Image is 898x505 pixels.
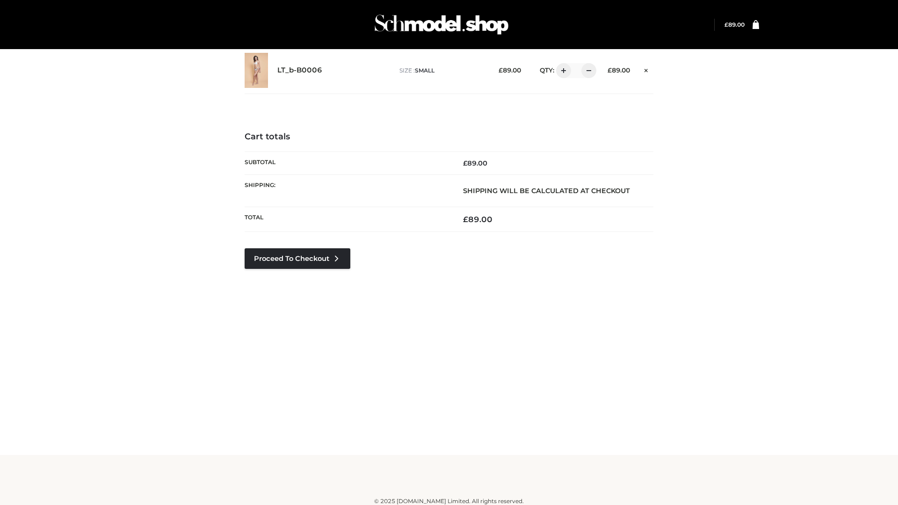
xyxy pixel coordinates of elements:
[245,151,449,174] th: Subtotal
[463,159,487,167] bdi: 89.00
[245,53,268,88] img: LT_b-B0006 - SMALL
[530,63,593,78] div: QTY:
[639,63,653,75] a: Remove this item
[399,66,484,75] p: size :
[245,207,449,232] th: Total
[463,159,467,167] span: £
[463,215,468,224] span: £
[608,66,630,74] bdi: 89.00
[245,248,350,269] a: Proceed to Checkout
[245,132,653,142] h4: Cart totals
[724,21,745,28] bdi: 89.00
[724,21,728,28] span: £
[499,66,503,74] span: £
[415,67,435,74] span: SMALL
[463,215,492,224] bdi: 89.00
[463,187,630,195] strong: Shipping will be calculated at checkout
[499,66,521,74] bdi: 89.00
[245,174,449,207] th: Shipping:
[277,66,322,75] a: LT_b-B0006
[724,21,745,28] a: £89.00
[608,66,612,74] span: £
[371,6,512,43] img: Schmodel Admin 964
